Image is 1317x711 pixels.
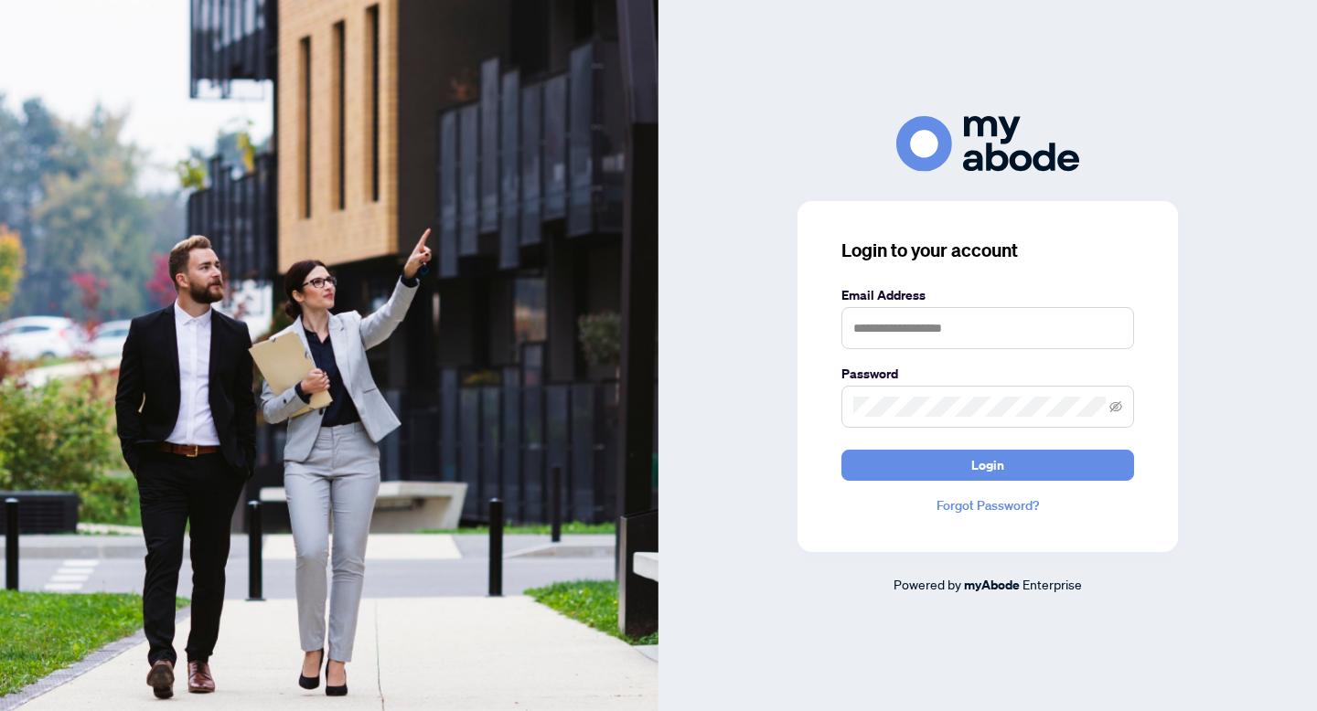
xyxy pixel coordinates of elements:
[841,364,1134,384] label: Password
[971,451,1004,480] span: Login
[1109,400,1122,413] span: eye-invisible
[964,575,1020,595] a: myAbode
[841,238,1134,263] h3: Login to your account
[841,450,1134,481] button: Login
[841,495,1134,515] a: Forgot Password?
[1023,576,1082,592] span: Enterprise
[894,576,961,592] span: Powered by
[841,285,1134,305] label: Email Address
[896,116,1079,172] img: ma-logo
